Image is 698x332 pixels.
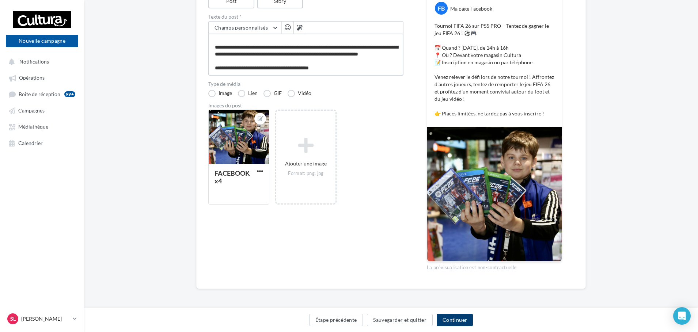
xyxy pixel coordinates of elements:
a: SL [PERSON_NAME] [6,312,78,326]
div: 99+ [64,91,75,97]
span: Campagnes [18,107,45,114]
span: Médiathèque [18,124,48,130]
label: Type de média [208,81,403,87]
button: Champs personnalisés [209,22,281,34]
label: Vidéo [288,90,311,97]
label: Image [208,90,232,97]
label: Texte du post * [208,14,403,19]
div: La prévisualisation est non-contractuelle [427,262,562,271]
label: Lien [238,90,258,97]
button: Sauvegarder et quitter [367,314,433,326]
div: Images du post [208,103,403,108]
a: Médiathèque [4,120,80,133]
div: Open Intercom Messenger [673,307,691,325]
span: Opérations [19,75,45,81]
span: Champs personnalisés [215,24,268,31]
div: Ma page Facebook [450,5,492,12]
button: Étape précédente [309,314,363,326]
a: Campagnes [4,104,80,117]
p: [PERSON_NAME] [21,315,70,323]
span: Notifications [19,58,49,65]
p: Tournoi FIFA 26 sur PS5 PRO – Tentez de gagner le jeu FIFA 26 ! ⚽🎮 📅 Quand ? [DATE], de 14h à 16h... [435,22,554,117]
div: FB [435,2,448,15]
a: Calendrier [4,136,80,149]
div: FACEBOOK x4 [215,169,250,185]
span: Boîte de réception [19,91,60,97]
a: Boîte de réception99+ [4,87,80,101]
button: Nouvelle campagne [6,35,78,47]
span: SL [10,315,16,323]
a: Opérations [4,71,80,84]
span: Calendrier [18,140,43,146]
button: Notifications [4,55,77,68]
label: GIF [263,90,282,97]
button: Continuer [437,314,473,326]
